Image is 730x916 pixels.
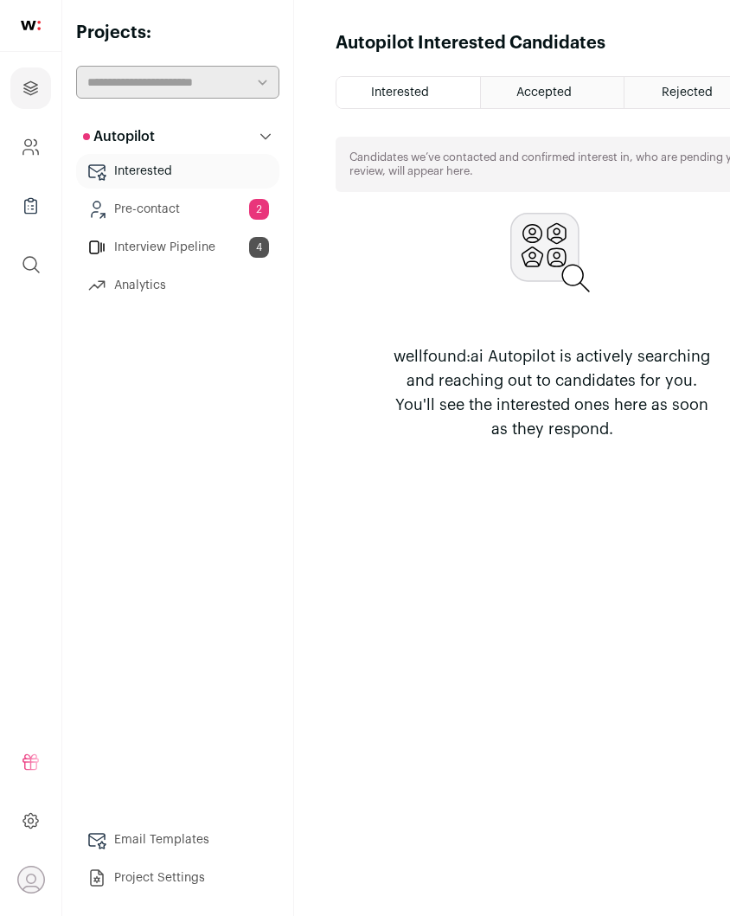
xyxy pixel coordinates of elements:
a: Interview Pipeline4 [76,230,279,265]
h1: Autopilot Interested Candidates [336,31,605,55]
button: Autopilot [76,119,279,154]
span: Accepted [516,86,572,99]
p: Autopilot [83,126,155,147]
a: Projects [10,67,51,109]
p: wellfound:ai Autopilot is actively searching and reaching out to candidates for you. You'll see t... [386,344,718,441]
a: Email Templates [76,823,279,857]
a: Analytics [76,268,279,303]
span: 4 [249,237,269,258]
img: wellfound-shorthand-0d5821cbd27db2630d0214b213865d53afaa358527fdda9d0ea32b1df1b89c2c.svg [21,21,41,30]
a: Pre-contact2 [76,192,279,227]
a: Company and ATS Settings [10,126,51,168]
a: Project Settings [76,861,279,895]
span: 2 [249,199,269,220]
a: Accepted [481,77,624,108]
h2: Projects: [76,21,279,45]
button: Open dropdown [17,866,45,894]
a: Company Lists [10,185,51,227]
span: Rejected [662,86,713,99]
span: Interested [371,86,429,99]
a: Interested [76,154,279,189]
